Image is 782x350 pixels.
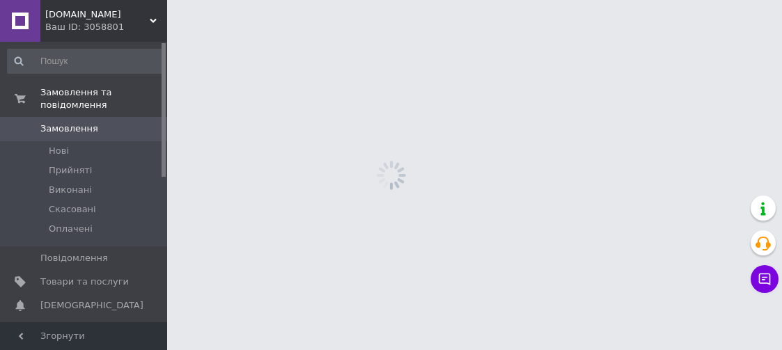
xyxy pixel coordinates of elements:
span: Замовлення [40,122,98,135]
span: Нові [49,145,69,157]
div: Ваш ID: 3058801 [45,21,167,33]
span: Товари та послуги [40,276,129,288]
span: Повідомлення [40,252,108,264]
span: ApiMag.com.ua [45,8,150,21]
button: Чат з покупцем [751,265,779,293]
span: Скасовані [49,203,96,216]
span: [DEMOGRAPHIC_DATA] [40,299,143,312]
span: Оплачені [49,223,93,235]
span: Прийняті [49,164,92,177]
input: Пошук [7,49,164,74]
span: Замовлення та повідомлення [40,86,167,111]
span: Виконані [49,184,92,196]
